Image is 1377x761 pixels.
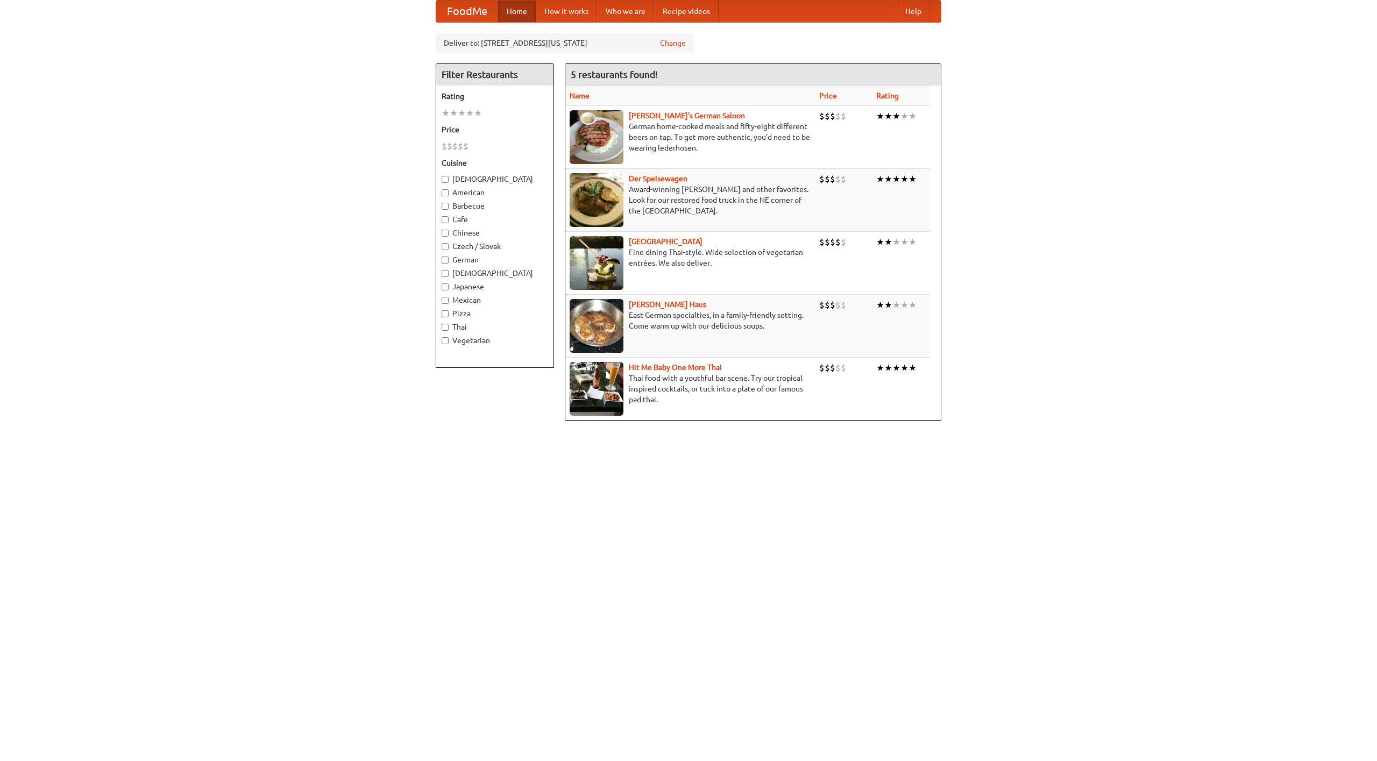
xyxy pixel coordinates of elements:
li: ★ [908,236,917,248]
li: ★ [450,107,458,119]
h5: Price [442,124,548,135]
li: ★ [892,299,900,311]
li: ★ [884,110,892,122]
input: Barbecue [442,203,449,210]
li: ★ [900,299,908,311]
label: Cafe [442,214,548,225]
li: $ [819,299,825,311]
a: Name [570,91,590,100]
li: ★ [884,236,892,248]
p: German home-cooked meals and fifty-eight different beers on tap. To get more authentic, you'd nee... [570,121,811,153]
li: ★ [908,299,917,311]
li: ★ [442,107,450,119]
label: American [442,187,548,198]
p: Fine dining Thai-style. Wide selection of vegetarian entrées. We also deliver. [570,247,811,268]
label: German [442,254,548,265]
li: ★ [876,173,884,185]
li: $ [830,299,835,311]
a: Recipe videos [654,1,719,22]
li: ★ [884,299,892,311]
li: $ [819,110,825,122]
input: German [442,257,449,264]
a: FoodMe [436,1,498,22]
li: $ [835,299,841,311]
img: satay.jpg [570,236,623,290]
input: Mexican [442,297,449,304]
li: ★ [458,107,466,119]
li: $ [830,362,835,374]
img: kohlhaus.jpg [570,299,623,353]
li: $ [825,236,830,248]
p: Thai food with a youthful bar scene. Try our tropical inspired cocktails, or tuck into a plate of... [570,373,811,405]
li: $ [458,140,463,152]
label: Pizza [442,308,548,319]
li: $ [835,110,841,122]
li: $ [819,362,825,374]
li: ★ [900,110,908,122]
li: $ [841,299,846,311]
li: $ [841,362,846,374]
a: [GEOGRAPHIC_DATA] [629,237,702,246]
li: $ [819,236,825,248]
a: How it works [536,1,597,22]
b: Der Speisewagen [629,174,687,183]
a: Home [498,1,536,22]
h5: Cuisine [442,158,548,168]
li: ★ [876,299,884,311]
li: $ [452,140,458,152]
label: Vegetarian [442,335,548,346]
li: $ [830,173,835,185]
img: esthers.jpg [570,110,623,164]
li: $ [825,362,830,374]
a: Price [819,91,837,100]
li: ★ [908,110,917,122]
li: ★ [876,110,884,122]
label: Czech / Slovak [442,241,548,252]
li: ★ [466,107,474,119]
li: $ [835,362,841,374]
h4: Filter Restaurants [436,64,553,86]
input: Japanese [442,283,449,290]
b: [PERSON_NAME] Haus [629,300,706,309]
img: babythai.jpg [570,362,623,416]
p: Award-winning [PERSON_NAME] and other favorites. Look for our restored food truck in the NE corne... [570,184,811,216]
label: Thai [442,322,548,332]
li: $ [835,173,841,185]
ng-pluralize: 5 restaurants found! [571,69,658,80]
li: $ [825,299,830,311]
li: $ [447,140,452,152]
h5: Rating [442,91,548,102]
li: ★ [884,173,892,185]
input: Cafe [442,216,449,223]
li: ★ [892,110,900,122]
img: speisewagen.jpg [570,173,623,227]
li: ★ [908,173,917,185]
li: $ [841,173,846,185]
li: $ [835,236,841,248]
li: ★ [900,362,908,374]
a: Who we are [597,1,654,22]
li: $ [819,173,825,185]
input: Chinese [442,230,449,237]
a: Rating [876,91,899,100]
li: ★ [892,173,900,185]
li: $ [841,236,846,248]
li: $ [830,236,835,248]
li: ★ [892,236,900,248]
li: $ [825,173,830,185]
input: American [442,189,449,196]
li: $ [825,110,830,122]
input: Vegetarian [442,337,449,344]
label: Mexican [442,295,548,305]
a: Hit Me Baby One More Thai [629,363,722,372]
a: [PERSON_NAME]'s German Saloon [629,111,745,120]
li: $ [463,140,469,152]
li: ★ [900,173,908,185]
li: ★ [884,362,892,374]
input: [DEMOGRAPHIC_DATA] [442,270,449,277]
li: ★ [892,362,900,374]
input: [DEMOGRAPHIC_DATA] [442,176,449,183]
